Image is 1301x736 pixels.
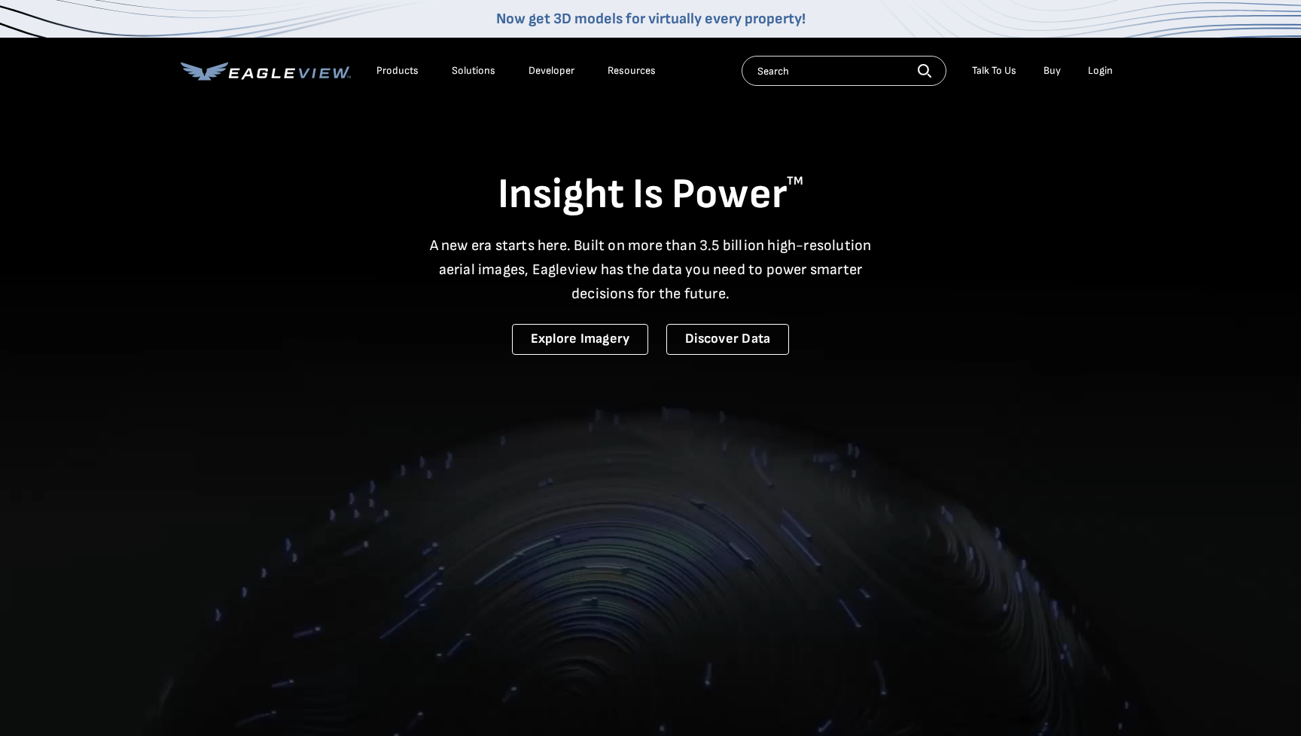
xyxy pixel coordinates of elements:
a: Developer [529,64,574,78]
a: Buy [1044,64,1061,78]
a: Discover Data [666,324,789,355]
p: A new era starts here. Built on more than 3.5 billion high-resolution aerial images, Eagleview ha... [420,234,881,306]
a: Now get 3D models for virtually every property! [496,10,806,28]
div: Talk To Us [972,64,1016,78]
div: Resources [608,64,656,78]
div: Login [1088,64,1113,78]
sup: TM [787,174,803,188]
div: Products [376,64,419,78]
input: Search [742,56,946,86]
a: Explore Imagery [512,324,649,355]
h1: Insight Is Power [181,169,1120,221]
div: Solutions [452,64,495,78]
